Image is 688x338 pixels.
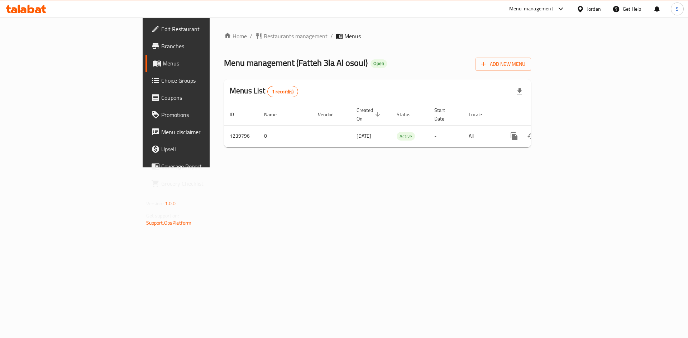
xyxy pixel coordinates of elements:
span: Restaurants management [264,32,328,40]
a: Coupons [145,89,258,106]
nav: breadcrumb [224,32,531,40]
span: Menu management ( Fatteh 3la Al osoul ) [224,55,368,71]
div: Menu-management [509,5,553,13]
span: Choice Groups [161,76,252,85]
span: 1 record(s) [268,88,298,95]
div: Total records count [267,86,298,97]
span: [DATE] [357,131,371,141]
li: / [330,32,333,40]
a: Upsell [145,141,258,158]
a: Menu disclaimer [145,123,258,141]
span: Edit Restaurant [161,25,252,33]
span: Menus [163,59,252,68]
a: Coverage Report [145,158,258,175]
span: Active [397,132,415,141]
div: Export file [511,83,528,100]
button: Change Status [523,128,540,145]
span: Coverage Report [161,162,252,171]
span: Name [264,110,286,119]
button: more [506,128,523,145]
div: Jordan [587,5,601,13]
span: Grocery Checklist [161,179,252,188]
div: Active [397,132,415,141]
div: Open [371,59,387,68]
span: Branches [161,42,252,50]
span: S [676,5,679,13]
span: Coupons [161,93,252,102]
a: Choice Groups [145,72,258,89]
span: Version: [146,199,164,208]
span: 1.0.0 [165,199,176,208]
span: Vendor [318,110,342,119]
span: ID [230,110,243,119]
table: enhanced table [224,104,580,147]
button: Add New Menu [476,58,531,71]
span: Start Date [434,106,454,123]
a: Restaurants management [255,32,328,40]
td: All [463,125,500,147]
span: Open [371,60,387,67]
span: Upsell [161,145,252,153]
span: Created On [357,106,382,123]
a: Menus [145,55,258,72]
td: - [429,125,463,147]
a: Edit Restaurant [145,20,258,38]
span: Promotions [161,111,252,119]
h2: Menus List [230,85,298,97]
span: Add New Menu [481,60,525,69]
td: 0 [258,125,312,147]
a: Branches [145,38,258,55]
a: Support.OpsPlatform [146,218,192,227]
th: Actions [500,104,580,126]
span: Get support on: [146,211,179,220]
span: Status [397,110,420,119]
span: Menus [344,32,361,40]
a: Grocery Checklist [145,175,258,192]
a: Promotions [145,106,258,123]
span: Locale [469,110,491,119]
span: Menu disclaimer [161,128,252,136]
